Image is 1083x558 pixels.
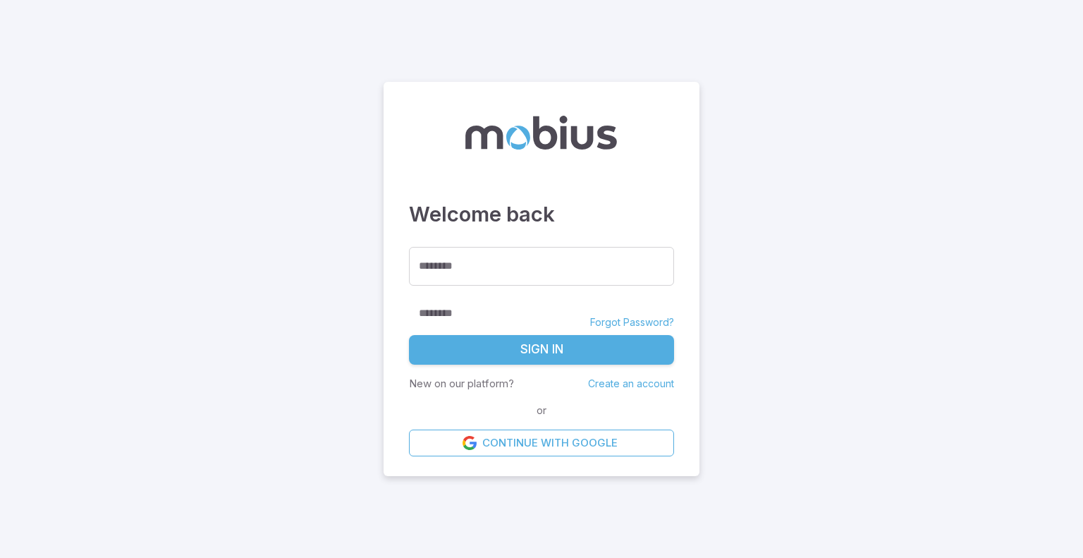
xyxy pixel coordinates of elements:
[409,335,674,365] button: Sign In
[533,403,550,418] span: or
[588,377,674,389] a: Create an account
[590,315,674,329] a: Forgot Password?
[409,430,674,456] a: Continue with Google
[409,376,514,392] p: New on our platform?
[409,199,674,230] h3: Welcome back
